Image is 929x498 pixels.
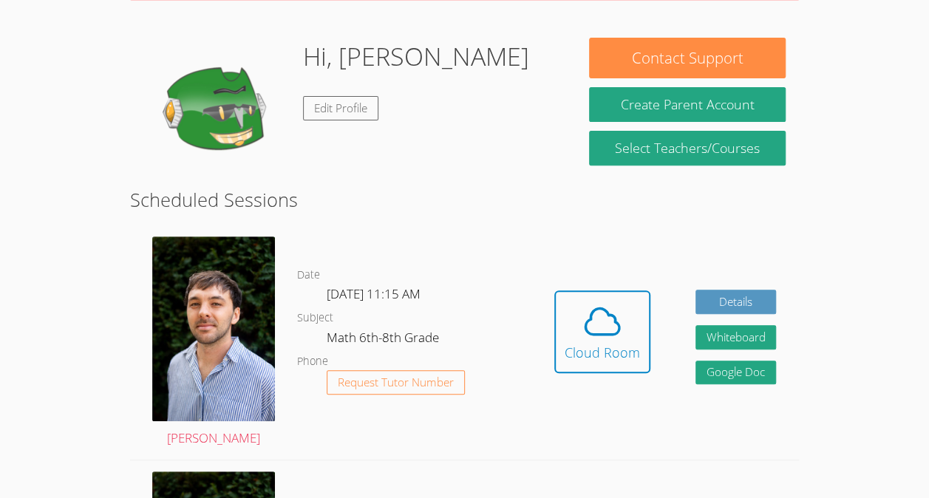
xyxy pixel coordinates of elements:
img: default.png [143,38,291,185]
button: Whiteboard [695,325,777,349]
button: Request Tutor Number [327,370,465,395]
h1: Hi, [PERSON_NAME] [303,38,529,75]
a: Google Doc [695,361,777,385]
span: [DATE] 11:15 AM [327,285,421,302]
div: Cloud Room [565,342,640,363]
a: Select Teachers/Courses [589,131,785,166]
span: Request Tutor Number [338,377,454,388]
img: profile.jpg [152,236,275,420]
dt: Subject [297,309,333,327]
dt: Date [297,266,320,284]
button: Create Parent Account [589,87,785,122]
a: Edit Profile [303,96,378,120]
dd: Math 6th-8th Grade [327,327,442,352]
button: Contact Support [589,38,785,78]
button: Cloud Room [554,290,650,373]
h2: Scheduled Sessions [130,185,799,214]
a: Details [695,290,777,314]
a: [PERSON_NAME] [152,236,275,448]
dt: Phone [297,352,328,371]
